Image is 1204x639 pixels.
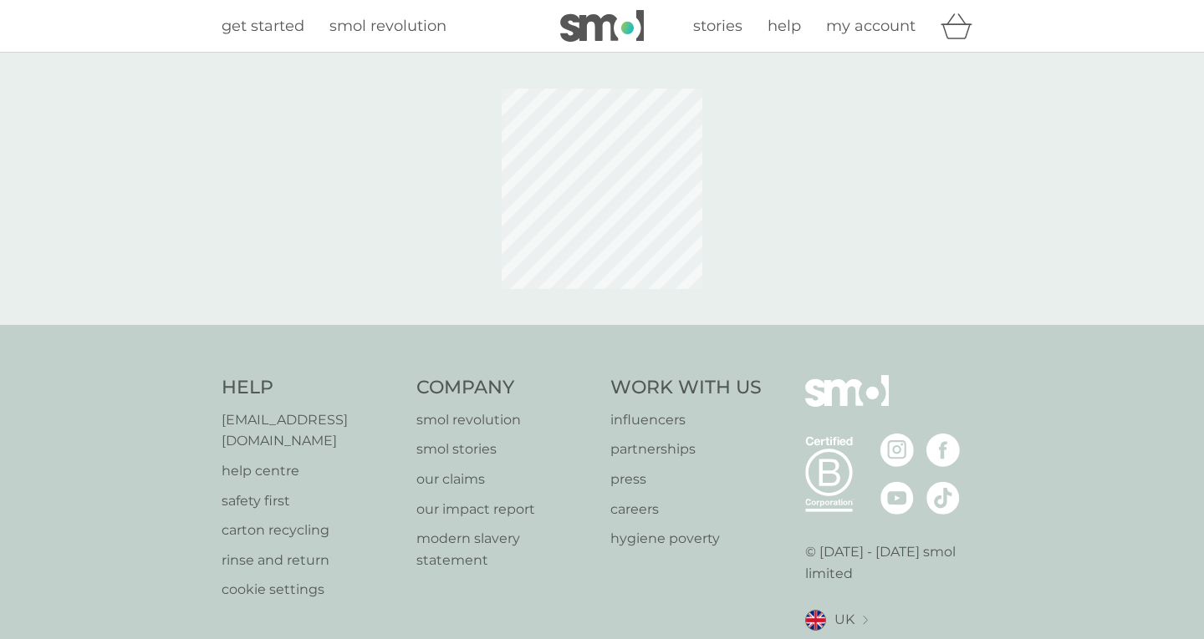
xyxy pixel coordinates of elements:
a: our claims [416,469,594,490]
img: visit the smol Tiktok page [926,481,960,515]
img: smol [560,10,644,42]
img: visit the smol Facebook page [926,434,960,467]
img: select a new location [863,616,868,625]
img: visit the smol Youtube page [880,481,914,515]
a: safety first [222,490,400,512]
a: partnerships [610,439,762,460]
span: UK [834,609,855,631]
h4: Help [222,375,400,401]
div: basket [941,9,982,43]
a: careers [610,499,762,520]
a: help [768,14,801,38]
img: UK flag [805,610,826,631]
a: influencers [610,409,762,431]
img: visit the smol Instagram page [880,434,914,467]
a: hygiene poverty [610,528,762,550]
a: get started [222,14,304,38]
a: carton recycling [222,520,400,541]
h4: Company [416,375,594,401]
h4: Work With Us [610,375,762,401]
a: rinse and return [222,550,400,571]
a: cookie settings [222,579,400,601]
span: my account [826,17,916,35]
span: smol revolution [329,17,446,35]
a: smol revolution [329,14,446,38]
p: © [DATE] - [DATE] smol limited [805,541,983,584]
a: modern slavery statement [416,528,594,571]
a: stories [693,14,742,38]
span: help [768,17,801,35]
span: stories [693,17,742,35]
a: our impact report [416,499,594,520]
span: get started [222,17,304,35]
img: smol [805,375,889,432]
a: smol stories [416,439,594,460]
a: smol revolution [416,409,594,431]
a: help centre [222,460,400,482]
a: [EMAIL_ADDRESS][DOMAIN_NAME] [222,409,400,452]
a: press [610,469,762,490]
a: my account [826,14,916,38]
